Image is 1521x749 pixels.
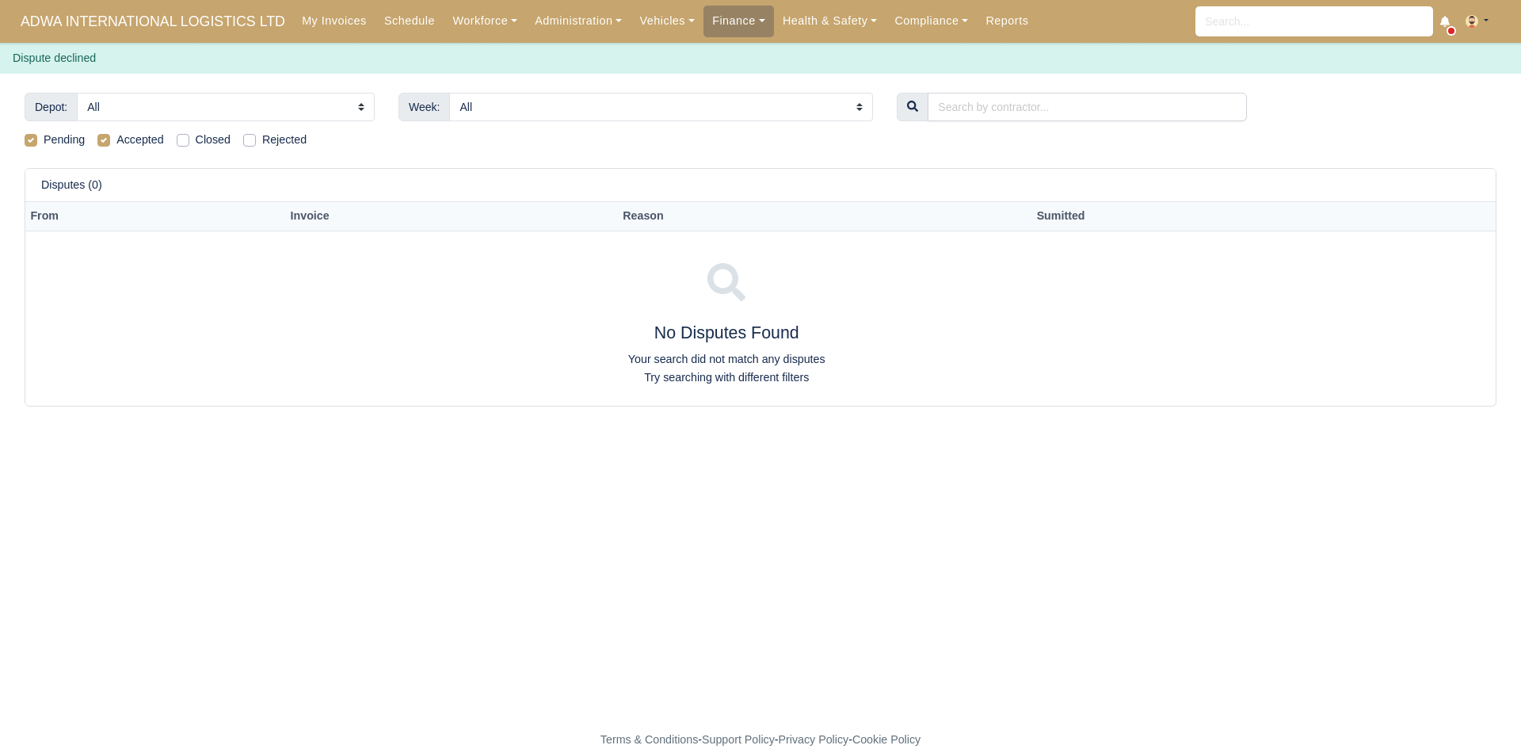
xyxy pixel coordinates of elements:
span: Week: [398,93,450,121]
a: Cookie Policy [852,733,921,746]
label: Accepted [116,131,163,149]
h4: No Disputes Found [32,323,1421,344]
a: My Invoices [293,6,375,36]
div: No Disputes Found [32,250,1421,387]
a: Workforce [444,6,526,36]
input: Search by contractor... [928,93,1247,121]
label: Rejected [262,131,307,149]
th: Sumitted [1031,202,1428,231]
a: Vehicles [631,6,703,36]
a: Support Policy [702,733,775,746]
div: - - - [309,731,1212,749]
a: ADWA INTERNATIONAL LOGISTICS LTD [13,6,293,37]
label: Closed [196,131,231,149]
a: Privacy Policy [779,733,849,746]
p: Your search did not match any disputes Try searching with different filters [32,350,1421,387]
a: Finance [703,6,774,36]
th: Reason [618,202,963,231]
th: Invoice [285,202,618,231]
th: From [25,202,285,231]
a: Schedule [375,6,444,36]
a: Health & Safety [774,6,886,36]
label: Pending [44,131,85,149]
a: Administration [526,6,631,36]
input: Search... [1195,6,1433,36]
a: Terms & Conditions [600,733,698,746]
h6: Disputes (0) [41,178,102,192]
a: Reports [977,6,1037,36]
a: Compliance [886,6,977,36]
span: Depot: [25,93,78,121]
